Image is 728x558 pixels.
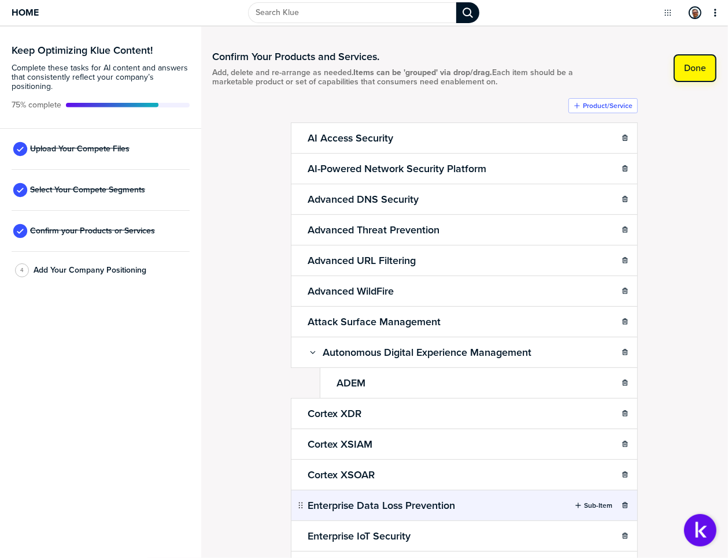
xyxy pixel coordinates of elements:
strong: Items can be 'grouped' via drop/drag. [354,66,493,79]
h2: ADEM [334,375,368,391]
li: AI Access Security [291,122,638,154]
button: Open Support Center [684,514,716,546]
h2: Attack Surface Management [305,314,443,330]
h2: AI Access Security [305,130,396,146]
h1: Confirm Your Products and Services. [213,50,609,64]
button: Sub-Item [570,498,618,513]
h2: Advanced DNS Security [305,191,421,207]
span: Select Your Compete Segments [30,185,145,195]
div: Search Klue [456,2,479,23]
div: Dan Wohlgemuth [689,6,701,19]
span: Upload Your Compete Files [30,144,130,154]
button: Product/Service [568,98,638,113]
h2: Cortex XSOAR [305,467,377,483]
span: Add Your Company Positioning [34,266,146,275]
h2: AI-Powered Network Security Platform [305,161,489,177]
li: Advanced DNS Security [291,184,638,215]
label: Done [684,62,706,74]
h2: Enterprise IoT Security [305,528,413,544]
input: Search Klue [248,2,456,23]
li: ADEM [291,367,638,399]
span: Active [12,101,61,110]
label: Product/Service [583,101,633,110]
li: Advanced Threat Prevention [291,214,638,245]
h2: Advanced Threat Prevention [305,222,442,238]
h2: Autonomous Digital Experience Management [320,344,534,360]
label: Sub-Item [584,501,612,510]
h2: Enterprise Data Loss Prevention [305,497,457,514]
li: Autonomous Digital Experience Management [291,337,638,368]
span: Complete these tasks for AI content and answers that consistently reflect your company’s position... [12,64,190,91]
li: Enterprise IoT Security [291,520,638,552]
span: Confirm your Products or Services [30,226,155,236]
span: Add, delete and re-arrange as needed. Each item should be a marketable product or set of capabili... [213,68,609,87]
li: Cortex XSIAM [291,429,638,460]
li: Advanced WildFire [291,276,638,307]
span: 4 [20,266,24,274]
button: Open Drop [662,7,674,18]
h2: Advanced WildFire [305,283,396,299]
h3: Keep Optimizing Klue Content! [12,45,190,55]
li: Attack Surface Management [291,306,638,337]
img: 3f52aea00f59351d4b34b17d24a3c45a-sml.png [690,8,700,18]
a: Edit Profile [688,5,703,20]
li: Cortex XSOAR [291,459,638,490]
li: Cortex XDR [291,398,638,429]
h2: Cortex XDR [305,406,364,422]
button: Done [674,54,716,82]
h2: Advanced URL Filtering [305,252,418,269]
li: Advanced URL Filtering [291,245,638,276]
li: AI-Powered Network Security Platform [291,153,638,184]
span: Home [12,8,39,17]
li: Enterprise Data Loss PreventionSub-Item [291,490,638,521]
h2: Cortex XSIAM [305,436,375,452]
